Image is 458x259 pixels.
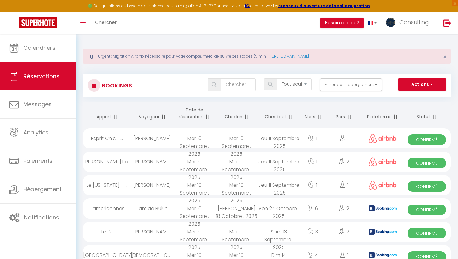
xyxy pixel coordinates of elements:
[23,129,49,136] span: Analytics
[83,49,451,64] div: Urgent : Migration Airbnb nécessaire pour votre compte, merci de suivre ces étapes (5 min) -
[278,3,370,8] a: créneaux d'ouverture de la salle migration
[23,100,52,108] span: Messages
[326,102,362,125] th: Sort by people
[173,102,216,125] th: Sort by booking date
[23,72,60,80] span: Réservations
[24,214,59,221] span: Notifications
[300,102,326,125] th: Sort by nights
[403,102,451,125] th: Sort by status
[245,3,250,8] a: ICI
[443,53,446,61] span: ×
[23,157,53,165] span: Paiements
[221,78,255,91] input: Chercher
[90,12,121,34] a: Chercher
[131,102,173,125] th: Sort by guest
[100,78,132,92] h3: Bookings
[381,12,437,34] a: ... Consulting
[19,17,57,28] img: Super Booking
[362,102,403,125] th: Sort by channel
[270,54,309,59] a: [URL][DOMAIN_NAME]
[386,18,395,27] img: ...
[398,78,446,91] button: Actions
[320,78,382,91] button: Filtrer par hébergement
[399,18,429,26] span: Consulting
[443,19,451,27] img: logout
[215,102,258,125] th: Sort by checkin
[23,185,62,193] span: Hébergement
[320,18,364,28] button: Besoin d'aide ?
[443,54,446,60] button: Close
[23,44,55,52] span: Calendriers
[95,19,117,26] span: Chercher
[83,102,131,125] th: Sort by rentals
[258,102,300,125] th: Sort by checkout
